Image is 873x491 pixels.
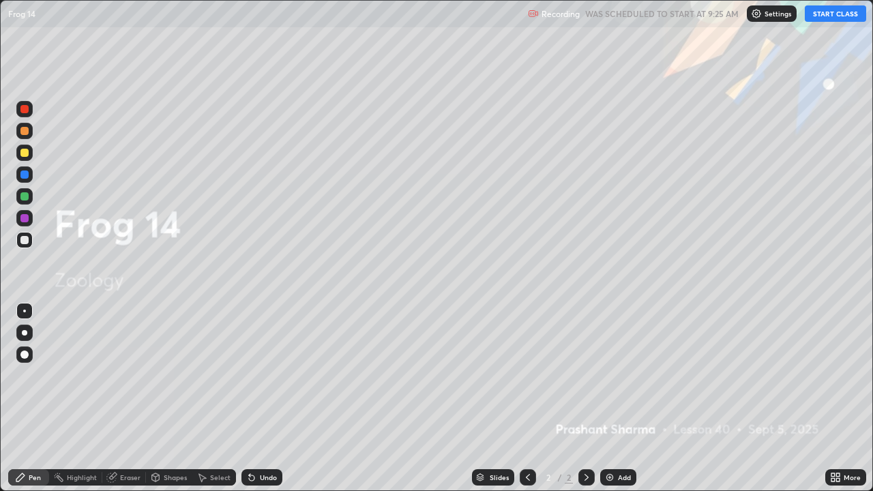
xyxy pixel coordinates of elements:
[604,472,615,483] img: add-slide-button
[558,473,562,481] div: /
[67,474,97,481] div: Highlight
[844,474,861,481] div: More
[751,8,762,19] img: class-settings-icons
[765,10,791,17] p: Settings
[8,8,35,19] p: Frog 14
[618,474,631,481] div: Add
[490,474,509,481] div: Slides
[210,474,231,481] div: Select
[120,474,140,481] div: Eraser
[542,473,555,481] div: 2
[565,471,573,483] div: 2
[29,474,41,481] div: Pen
[585,8,739,20] h5: WAS SCHEDULED TO START AT 9:25 AM
[528,8,539,19] img: recording.375f2c34.svg
[164,474,187,481] div: Shapes
[260,474,277,481] div: Undo
[805,5,866,22] button: START CLASS
[542,9,580,19] p: Recording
